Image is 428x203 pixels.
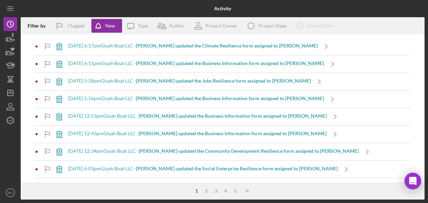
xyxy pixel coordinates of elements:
[136,95,324,101] b: [PERSON_NAME] updated the Business Information form assigned to [PERSON_NAME]
[136,78,311,84] b: [PERSON_NAME] updated the Jobs Resilience form assigned to [PERSON_NAME]
[51,38,335,55] a: [DATE] 6:17pmGiyah Boat LLC -[PERSON_NAME] updated the Climate Resilience form assigned to [PERSO...
[105,19,115,33] div: New
[211,188,221,194] div: 3
[292,19,341,33] button: Reset Filters
[68,78,311,84] div: [DATE] 5:58pm Giyah Boat LLC -
[68,166,338,171] div: [DATE] 6:03pm Giyah Boat LLC -
[405,173,421,189] div: Open Intercom Messenger
[169,23,185,29] div: Author
[51,73,328,90] a: [DATE] 5:58pmGiyah Boat LLC -[PERSON_NAME] updated the Jobs Resilience form assigned to [PERSON_N...
[201,188,211,194] div: 2
[206,23,237,29] div: Project Owner
[91,19,122,33] button: New
[230,188,240,194] div: 5
[308,19,334,33] div: Reset Filters
[138,23,148,29] div: Type
[139,130,327,136] b: [PERSON_NAME] updated the Business Information form assigned to [PERSON_NAME]
[51,161,355,178] a: [DATE] 6:03pmGiyah Boat LLC -[PERSON_NAME] updated the Social Enterprise Resilience form assigned...
[214,6,231,11] b: Activity
[68,96,324,101] div: [DATE] 5:56pm Giyah Boat LLC -
[139,148,359,154] b: [PERSON_NAME] updated the Community Development Resilience form assigned to [PERSON_NAME]
[51,108,344,125] a: [DATE] 12:53pmGiyah Boat LLC -[PERSON_NAME] updated the Business Information form assigned to [PE...
[68,43,318,49] div: [DATE] 6:17pm Giyah Boat LLC -
[51,126,344,143] a: [DATE] 12:43pmGiyah Boat LLC -[PERSON_NAME] updated the Business Information form assigned to [PE...
[192,188,201,194] div: 1
[68,148,359,154] div: [DATE] 12:34pm Giyah Boat LLC -
[258,23,287,29] div: Project Stage
[51,19,91,33] button: Flagged
[68,131,327,136] div: [DATE] 12:43pm Giyah Boat LLC -
[221,188,230,194] div: 4
[51,90,341,108] a: [DATE] 5:56pmGiyah Boat LLC -[PERSON_NAME] updated the Business Information form assigned to [PER...
[51,143,376,160] a: [DATE] 12:34pmGiyah Boat LLC -[PERSON_NAME] updated the Community Development Resilience form ass...
[51,55,341,73] a: [DATE] 6:11pmGiyah Boat LLC -[PERSON_NAME] updated the Business Information form assigned to [PER...
[3,186,17,200] button: RC
[136,165,338,171] b: [PERSON_NAME] updated the Social Enterprise Resilience form assigned to [PERSON_NAME]
[68,113,327,119] div: [DATE] 12:53pm Giyah Boat LLC -
[68,61,324,66] div: [DATE] 6:11pm Giyah Boat LLC -
[28,23,51,29] div: Filter by
[68,19,84,33] div: Flagged
[136,60,324,66] b: [PERSON_NAME] updated the Business Information form assigned to [PERSON_NAME]
[8,191,13,195] text: RC
[136,43,318,49] b: [PERSON_NAME] updated the Climate Resilience form assigned to [PERSON_NAME]
[139,113,327,119] b: [PERSON_NAME] updated the Business Information form assigned to [PERSON_NAME]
